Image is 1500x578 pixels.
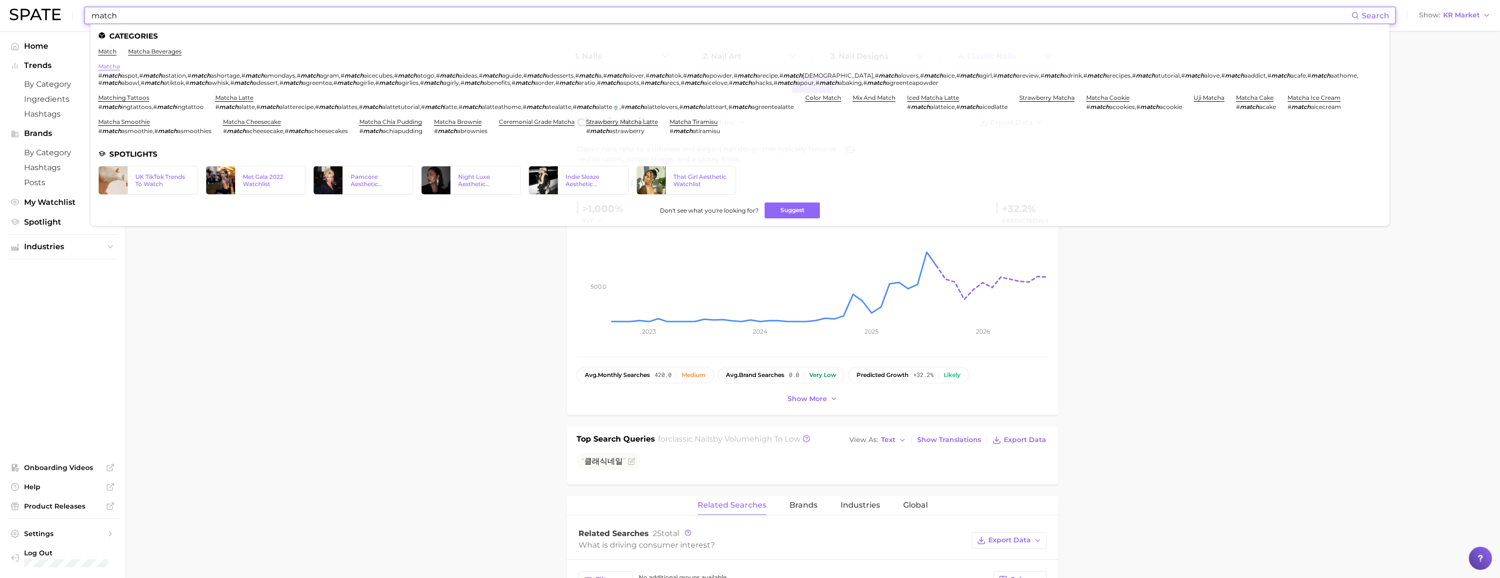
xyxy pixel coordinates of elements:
span: # [597,79,601,86]
span: Text [881,437,895,443]
span: aratio [579,79,595,86]
em: match [462,103,482,110]
abbr: average [726,371,739,378]
span: # [279,79,283,86]
em: match [145,79,164,86]
span: Settings [24,529,101,538]
span: Export Data [988,536,1031,544]
em: match [283,79,303,86]
span: # [421,103,425,110]
em: match [344,72,364,79]
div: That Girl Aesthetic Watchlist [673,173,728,188]
a: Onboarding Videos [8,460,118,475]
input: Search here for a brand, industry, or ingredient [91,7,1351,24]
span: alovers [898,72,919,79]
em: match [960,72,979,79]
em: match [515,79,535,86]
a: That Girl Aesthetic Watchlist [636,166,736,195]
span: agirlie [356,79,374,86]
em: match [1291,103,1311,110]
span: aspot [121,72,138,79]
em: match [1087,72,1106,79]
span: adesserts [546,72,574,79]
span: # [679,103,683,110]
span: # [98,103,102,110]
em: match [1311,72,1330,79]
span: Posts [24,178,101,187]
span: predicted growth [856,372,908,378]
em: match [783,72,803,79]
em: match [1044,72,1064,79]
em: match [1240,103,1259,110]
em: match [379,79,398,86]
span: Related Searches [697,501,766,510]
span: # [645,72,649,79]
a: matcha cake [1236,94,1274,101]
span: # [375,79,379,86]
em: match [301,72,320,79]
a: matching tattoos [98,94,149,101]
span: # [1132,72,1136,79]
em: match [577,103,596,110]
a: color match [805,94,841,101]
span: Export Data [1004,436,1046,444]
em: match [337,79,356,86]
span: # [1181,72,1185,79]
span: Global [903,501,928,510]
em: match [819,79,839,86]
span: aicelove [704,79,727,86]
span: alove [1204,72,1220,79]
span: Brands [789,501,817,510]
span: apour [797,79,814,86]
a: Product Releases [8,499,118,513]
a: strawberry matcha latte [586,118,658,125]
span: aorder [535,79,554,86]
span: adrink [1064,72,1082,79]
span: # [641,79,645,86]
span: # [575,72,579,79]
span: by Category [24,80,101,89]
a: match [98,48,117,55]
span: abenefits [484,79,510,86]
span: # [1136,103,1140,110]
span: # [185,79,189,86]
em: match [777,79,797,86]
span: a [598,72,602,79]
span: agram [320,72,339,79]
a: matcha chia pudding [359,118,422,125]
div: , [907,103,1008,110]
a: Hashtags [8,160,118,175]
button: avg.monthly searches420.0Medium [577,367,714,383]
em: match [260,103,279,110]
em: match [102,103,121,110]
button: Flag as miscategorized or irrelevant [628,457,635,465]
span: # [1288,103,1291,110]
span: # [436,72,440,79]
span: [DEMOGRAPHIC_DATA] [803,72,873,79]
button: Export Data [972,532,1047,549]
span: alatteart [702,103,727,110]
span: # [461,79,464,86]
span: arecs [664,79,679,86]
em: match [1225,72,1244,79]
span: arecipes [1106,72,1131,79]
button: predicted growth+32.2%Likely [848,367,969,383]
a: matcha tiramisu [670,118,718,125]
em: match [649,72,669,79]
span: alatteice [930,103,955,110]
a: matcha latte [215,94,253,101]
span: # [816,79,819,86]
li: Categories [98,32,1382,40]
span: Home [24,41,101,51]
span: Hashtags [24,163,101,172]
em: match [737,72,757,79]
span: aideas [459,72,477,79]
em: match [157,103,176,110]
em: match [234,79,253,86]
span: ingtattoo [176,103,204,110]
span: atutorial [1155,72,1180,79]
em: match [143,72,162,79]
span: adessert [253,79,278,86]
span: atiktok [164,79,184,86]
span: aguide [502,72,522,79]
